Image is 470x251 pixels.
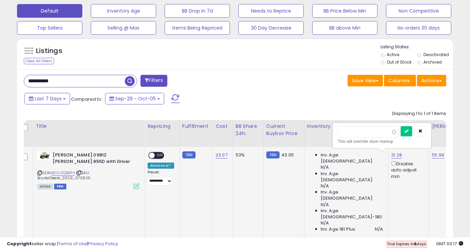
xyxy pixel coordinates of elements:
[312,21,377,35] button: BB above Min
[182,151,196,158] small: FBM
[216,152,228,158] a: 23.07
[37,152,139,188] div: ASIN:
[7,241,118,247] div: seller snap | |
[24,58,54,64] div: Clear All Filters
[53,152,135,166] b: [PERSON_NAME] 09812 [PERSON_NAME] 855D with Driver
[58,240,87,247] a: Terms of Use
[391,160,424,180] div: Disable auto adjust min
[54,184,66,189] span: FBM
[392,111,446,117] div: Displaying 1 to 1 of 1 items
[216,123,230,130] div: Cost
[432,152,444,158] a: 55.99
[375,226,383,232] span: N/A
[17,4,82,18] button: Default
[24,93,70,104] button: Last 7 Days
[417,75,446,86] button: Actions
[388,77,410,84] span: Columns
[148,163,174,169] div: Amazon AI *
[281,152,294,158] span: 43.05
[36,46,62,56] h5: Listings
[182,123,210,130] div: Fulfillment
[91,21,156,35] button: Selling @ Max
[266,151,280,158] small: FBM
[321,208,383,220] span: Inv. Age [DEMOGRAPHIC_DATA]-180:
[436,240,463,247] span: 2025-10-14 03:17 GMT
[71,96,102,102] span: Compared to:
[321,189,383,201] span: Inv. Age [DEMOGRAPHIC_DATA]:
[155,153,166,158] span: OFF
[338,138,426,145] div: This will override store markup
[321,202,329,208] span: N/A
[387,241,426,247] span: Trial Expires in days
[36,123,142,130] div: Title
[321,183,329,189] span: N/A
[387,52,399,57] label: Active
[37,152,51,160] img: 41e8HboJZvL._SL40_.jpg
[165,4,230,18] button: BB Drop in 7d
[238,21,304,35] button: 30 Day Decrease
[105,93,164,104] button: Sep-29 - Oct-05
[37,170,90,180] span: | SKU: BruderDeere_2029_070825
[266,123,301,137] div: Current Buybox Price
[148,170,174,185] div: Preset:
[312,4,377,18] button: BB Price Below Min
[51,170,75,176] a: B00U1QB8P4
[321,220,329,226] span: N/A
[236,123,261,137] div: BB Share 24h.
[7,240,32,247] strong: Copyright
[37,184,53,189] span: All listings currently available for purchase on Amazon
[387,59,412,65] label: Out of Stock
[307,123,385,130] div: Inventory Age
[423,59,442,65] label: Archived
[321,226,356,232] span: Inv. Age 181 Plus:
[423,52,449,57] label: Deactivated
[17,21,82,35] button: Top Sellers
[140,75,167,87] button: Filters
[391,152,402,158] a: 31.28
[238,4,304,18] button: Needs to Reprice
[386,21,451,35] button: No orders 30 days
[88,240,118,247] a: Privacy Policy
[321,164,329,170] span: N/A
[381,44,453,50] p: Listing States:
[115,95,156,102] span: Sep-29 - Oct-05
[35,95,62,102] span: Last 7 Days
[384,75,416,86] button: Columns
[321,171,383,183] span: Inv. Age [DEMOGRAPHIC_DATA]:
[414,241,416,247] b: 6
[321,152,383,164] span: Inv. Age [DEMOGRAPHIC_DATA]:
[348,75,383,86] button: Save View
[236,152,258,158] div: 53%
[165,21,230,35] button: Items Being Repriced
[148,123,177,130] div: Repricing
[386,4,451,18] button: Non Competitive
[91,4,156,18] button: Inventory Age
